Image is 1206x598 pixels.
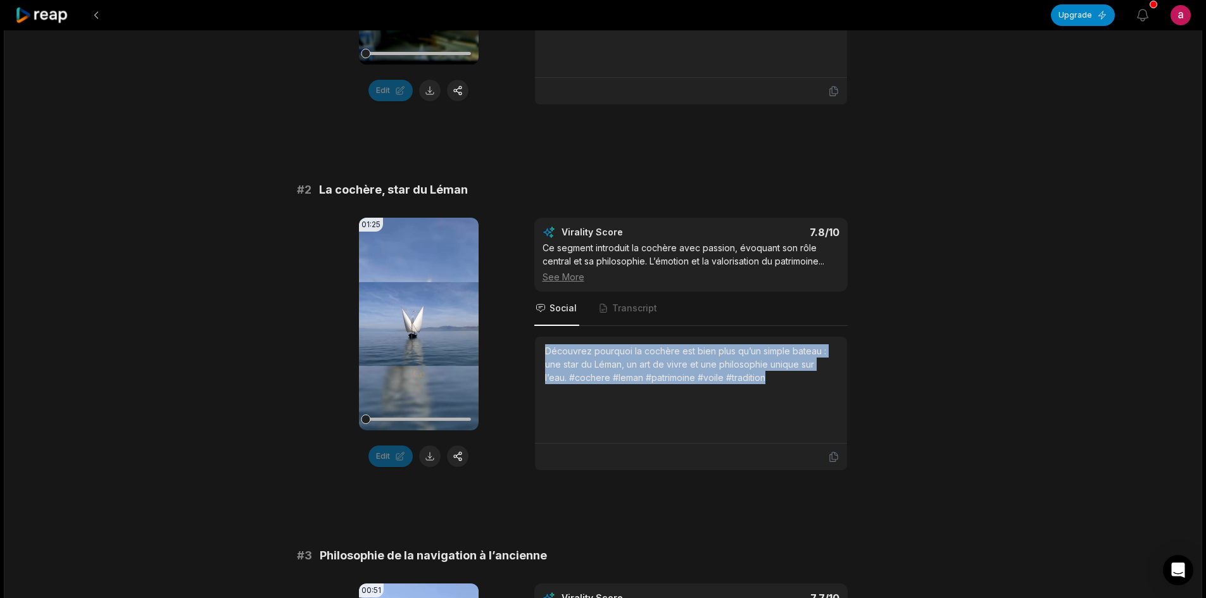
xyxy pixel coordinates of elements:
[545,344,837,384] div: Découvrez pourquoi la cochère est bien plus qu’un simple bateau : une star du Léman, un art de vi...
[368,445,413,467] button: Edit
[703,226,839,239] div: 7.8 /10
[297,547,312,564] span: # 3
[612,302,657,315] span: Transcript
[562,226,698,239] div: Virality Score
[1163,555,1193,585] div: Open Intercom Messenger
[320,547,547,564] span: Philosophie de la navigation à l’ancienne
[297,181,311,199] span: # 2
[368,80,413,101] button: Edit
[543,270,839,283] div: See More
[543,241,839,283] div: Ce segment introduit la cochère avec passion, évoquant son rôle central et sa philosophie. L’émot...
[319,181,468,199] span: La cochère, star du Léman
[359,218,479,430] video: Your browser does not support mp4 format.
[534,292,848,326] nav: Tabs
[1051,4,1115,26] button: Upgrade
[550,302,577,315] span: Social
